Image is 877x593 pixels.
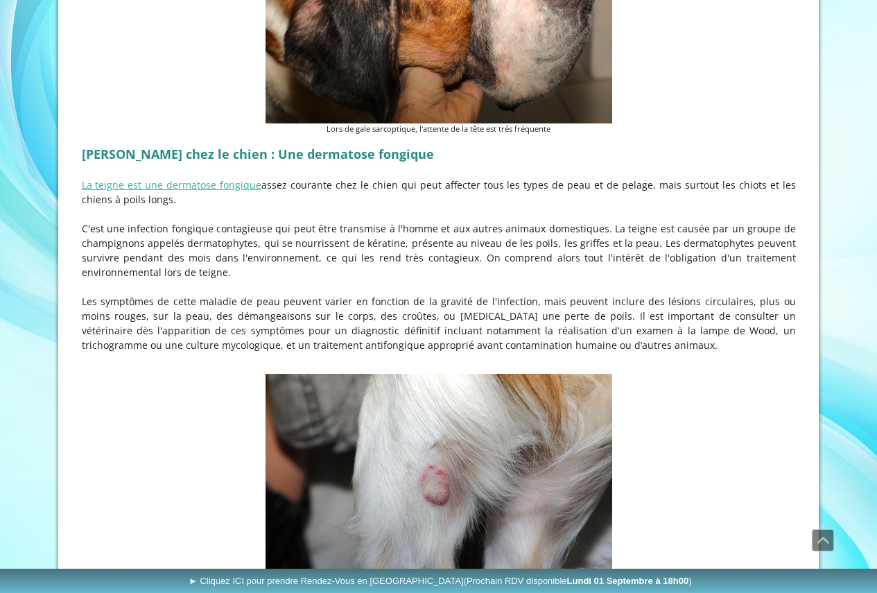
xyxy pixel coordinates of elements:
a: Défiler vers le haut [812,529,834,551]
span: Défiler vers le haut [813,530,833,551]
p: Les symptômes de cette maladie de peau peuvent varier en fonction de la gravité de l'infection, m... [82,294,796,352]
span: ► Cliquez ICI pour prendre Rendez-Vous en [GEOGRAPHIC_DATA] [189,576,692,586]
p: assez courante chez le chien qui peut affecter tous les types de peau et de pelage, mais surtout ... [82,178,796,207]
strong: [PERSON_NAME] chez le chien : Une dermatose fongique [82,146,434,162]
a: La teigne est une dermatose fongique [82,178,262,191]
figcaption: Lors de gale sarcoptique, l'attente de la tête est très fréquente [266,123,612,135]
b: Lundi 01 Septembre à 18h00 [567,576,689,586]
span: (Prochain RDV disponible ) [464,576,692,586]
p: C'est une infection fongique contagieuse qui peut être transmise à l'homme et aux autres animaux ... [82,221,796,280]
